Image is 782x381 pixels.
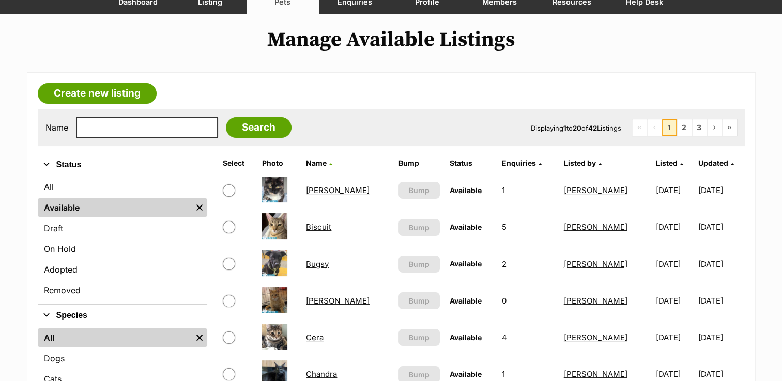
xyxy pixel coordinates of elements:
a: [PERSON_NAME] [564,369,627,379]
a: Page 3 [692,119,707,136]
a: Remove filter [192,328,207,347]
a: All [38,178,207,196]
span: Available [449,333,481,342]
span: Available [449,370,481,378]
a: [PERSON_NAME] [564,296,627,306]
a: On Hold [38,240,207,258]
td: 1 [497,172,558,208]
th: Photo [257,155,301,171]
button: Bump [398,219,440,236]
span: Bump [409,332,430,343]
a: All [38,328,192,347]
td: [DATE] [652,246,697,282]
a: Listed [656,158,683,167]
img: Cera [262,324,287,350]
a: [PERSON_NAME] [564,259,627,269]
td: 0 [497,283,558,319]
div: Status [38,176,207,304]
span: Available [449,259,481,268]
td: [DATE] [652,172,697,208]
span: Bump [409,259,430,269]
td: [DATE] [698,172,744,208]
a: [PERSON_NAME] [306,185,370,195]
a: [PERSON_NAME] [564,222,627,232]
button: Bump [398,182,440,199]
label: Name [45,123,68,132]
span: Bump [409,295,430,306]
a: Draft [38,219,207,237]
td: [DATE] [652,320,697,355]
span: translation missing: en.admin.listings.index.attributes.enquiries [501,158,535,167]
td: [DATE] [652,283,697,319]
span: First page [632,119,647,136]
a: Remove filter [192,198,207,217]
span: Available [449,296,481,305]
button: Species [38,309,207,322]
th: Status [445,155,496,171]
input: Search [226,117,292,138]
a: Enquiries [501,158,541,167]
a: Next page [707,119,722,136]
strong: 20 [573,124,581,132]
span: Listed [656,158,678,167]
span: Name [306,158,327,167]
a: Page 2 [677,119,692,136]
nav: Pagination [632,119,737,136]
a: Bugsy [306,259,329,269]
a: Biscuit [306,222,331,232]
a: Name [306,158,332,167]
a: Dogs [38,349,207,368]
a: Removed [38,281,207,299]
button: Bump [398,292,440,309]
strong: 42 [588,124,597,132]
a: Listed by [564,158,602,167]
td: 4 [497,320,558,355]
a: Available [38,198,192,217]
button: Status [38,158,207,171]
td: 2 [497,246,558,282]
span: Bump [409,369,430,380]
span: Updated [698,158,728,167]
span: Available [449,186,481,195]
td: [DATE] [698,246,744,282]
strong: 1 [563,124,566,132]
a: Last page [722,119,737,136]
td: [DATE] [698,320,744,355]
button: Bump [398,329,440,346]
span: Available [449,223,481,231]
a: [PERSON_NAME] [564,332,627,342]
a: Adopted [38,260,207,279]
a: Cera [306,332,324,342]
td: [DATE] [698,209,744,245]
a: Create new listing [38,83,157,104]
button: Bump [398,256,440,273]
a: [PERSON_NAME] [306,296,370,306]
span: Page 1 [662,119,677,136]
span: Displaying to of Listings [531,124,621,132]
a: [PERSON_NAME] [564,185,627,195]
td: [DATE] [698,283,744,319]
td: 5 [497,209,558,245]
th: Bump [394,155,444,171]
a: Chandra [306,369,337,379]
th: Select [219,155,257,171]
span: Previous page [647,119,662,136]
span: Bump [409,222,430,233]
td: [DATE] [652,209,697,245]
span: Listed by [564,158,596,167]
a: Updated [698,158,734,167]
span: Bump [409,185,430,196]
